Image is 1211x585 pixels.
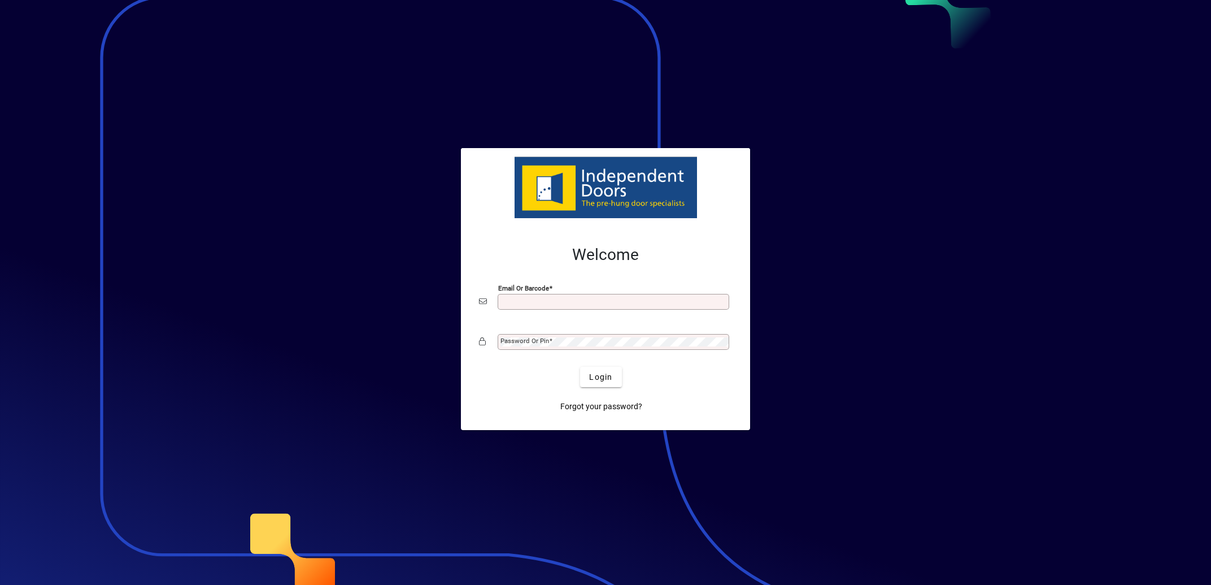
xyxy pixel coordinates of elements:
[479,245,732,265] h2: Welcome
[589,371,612,383] span: Login
[498,284,549,292] mat-label: Email or Barcode
[556,396,647,417] a: Forgot your password?
[560,401,642,413] span: Forgot your password?
[580,367,621,387] button: Login
[500,337,549,345] mat-label: Password or Pin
